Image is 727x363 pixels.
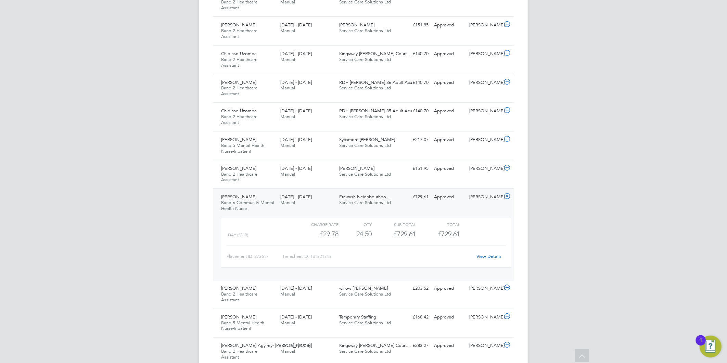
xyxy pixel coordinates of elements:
div: Placement ID: 273617 [227,251,282,262]
div: 1 [699,340,702,349]
span: Band 2 Healthcare Assistant [221,28,257,39]
span: [DATE] - [DATE] [280,137,312,142]
span: [PERSON_NAME] [221,286,256,291]
div: Total [416,220,460,228]
span: [PERSON_NAME] [221,165,256,171]
span: Manual [280,349,295,354]
span: willow [PERSON_NAME] [340,286,388,291]
div: Approved [431,163,467,174]
span: [DATE] - [DATE] [280,314,312,320]
span: Manual [280,142,295,148]
div: [PERSON_NAME] [467,283,502,295]
span: Service Care Solutions Ltd [340,291,391,297]
span: £729.61 [438,230,460,238]
div: Approved [431,134,467,146]
div: £283.27 [396,340,431,352]
span: Band 2 Healthcare Assistant [221,57,257,68]
div: Approved [431,20,467,31]
span: Service Care Solutions Ltd [340,171,391,177]
div: £140.70 [396,48,431,60]
span: Service Care Solutions Ltd [340,28,391,34]
span: Erewash Neighbourhoo… [340,194,391,200]
span: Service Care Solutions Ltd [340,114,391,120]
span: Band 2 Healthcare Assistant [221,291,257,303]
span: Kingsway [PERSON_NAME] Court… [340,343,411,349]
span: Manual [280,114,295,120]
span: Service Care Solutions Ltd [340,142,391,148]
div: [PERSON_NAME] [467,20,502,31]
span: Service Care Solutions Ltd [340,200,391,205]
span: Manual [280,320,295,326]
span: Chidinso Uzomba [221,51,257,57]
div: Timesheet ID: TS1821713 [282,251,472,262]
span: [DATE] - [DATE] [280,79,312,85]
span: [PERSON_NAME] Agyirey- [PERSON_NAME] [221,343,310,349]
span: Band 5 Mental Health Nurse-Inpatient [221,320,264,332]
span: [PERSON_NAME] [340,165,375,171]
span: [PERSON_NAME] [221,22,256,28]
div: [PERSON_NAME] [467,340,502,352]
span: [DATE] - [DATE] [280,108,312,114]
span: [PERSON_NAME] [340,22,375,28]
span: [PERSON_NAME] [221,137,256,142]
span: [DATE] - [DATE] [280,194,312,200]
span: Manual [280,57,295,62]
div: £151.95 [396,163,431,174]
span: [PERSON_NAME] [221,194,256,200]
span: [DATE] - [DATE] [280,165,312,171]
div: £140.70 [396,77,431,88]
span: [PERSON_NAME] [221,314,256,320]
div: Sub Total [372,220,416,228]
span: RDH [PERSON_NAME] 35 Adult Acu… [340,108,417,114]
span: [PERSON_NAME] [221,79,256,85]
div: Charge rate [294,220,339,228]
div: [PERSON_NAME] [467,77,502,88]
span: Service Care Solutions Ltd [340,349,391,354]
span: Chidinso Uzomba [221,108,257,114]
div: £151.95 [396,20,431,31]
span: RDH [PERSON_NAME] 36 Adult Acu… [340,79,417,85]
span: Band 2 Healthcare Assistant [221,349,257,360]
div: QTY [339,220,372,228]
div: £729.61 [396,191,431,203]
span: Sycamore [PERSON_NAME] [340,137,395,142]
div: Approved [431,283,467,295]
span: Service Care Solutions Ltd [340,320,391,326]
div: £203.52 [396,283,431,295]
span: Manual [280,171,295,177]
span: Band 2 Healthcare Assistant [221,85,257,97]
span: Band 2 Healthcare Assistant [221,171,257,183]
div: Approved [431,77,467,88]
span: Kingsway [PERSON_NAME] Court… [340,51,411,57]
div: Approved [431,191,467,203]
div: [PERSON_NAME] [467,105,502,117]
div: Approved [431,48,467,60]
div: £217.07 [396,134,431,146]
span: Day (£/HR) [228,233,248,237]
span: Band 2 Healthcare Assistant [221,114,257,125]
div: 24.50 [339,228,372,240]
div: £140.70 [396,105,431,117]
span: Band 6 Community Mental Health Nurse [221,200,274,211]
a: View Details [477,253,502,259]
div: £729.61 [372,228,416,240]
div: [PERSON_NAME] [467,134,502,146]
span: [DATE] - [DATE] [280,286,312,291]
div: [PERSON_NAME] [467,48,502,60]
span: [DATE] - [DATE] [280,343,312,349]
span: Service Care Solutions Ltd [340,85,391,91]
div: [PERSON_NAME] [467,191,502,203]
div: £168.42 [396,312,431,323]
div: Approved [431,340,467,352]
div: Approved [431,312,467,323]
span: Temporary Staffing [340,314,377,320]
span: Manual [280,85,295,91]
span: [DATE] - [DATE] [280,51,312,57]
span: Manual [280,200,295,205]
span: [DATE] - [DATE] [280,22,312,28]
span: Manual [280,28,295,34]
span: Service Care Solutions Ltd [340,57,391,62]
div: £29.78 [294,228,339,240]
span: Manual [280,291,295,297]
button: Open Resource Center, 1 new notification [700,336,722,358]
